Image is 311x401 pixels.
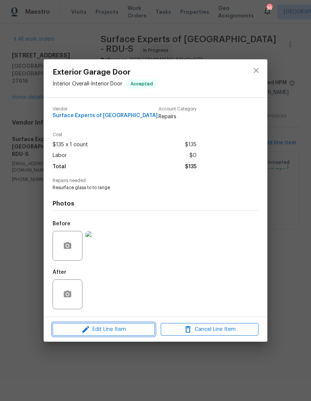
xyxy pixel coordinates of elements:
[128,80,156,88] span: Accepted
[247,62,265,79] button: close
[158,107,197,112] span: Account Category
[53,162,66,172] span: Total
[53,178,258,183] span: Repairs needed
[53,200,258,207] h4: Photos
[158,113,197,120] span: Repairs
[53,185,238,191] span: Resurface glass to to range
[189,150,197,161] span: $0
[53,140,88,150] span: $135 x 1 count
[53,323,155,336] button: Edit Line Item
[53,221,70,226] h5: Before
[53,68,157,76] span: Exterior Garage Door
[53,150,67,161] span: Labor
[161,323,258,336] button: Cancel Line Item
[163,325,256,334] span: Cancel Line Item
[53,132,197,137] span: Cost
[185,162,197,172] span: $135
[53,107,158,112] span: Vendor
[53,81,122,86] span: Interior Overall - Interior Door
[267,4,272,12] div: 36
[53,270,66,275] h5: After
[185,140,197,150] span: $135
[53,113,158,119] span: Surface Experts of [GEOGRAPHIC_DATA]
[55,325,153,334] span: Edit Line Item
